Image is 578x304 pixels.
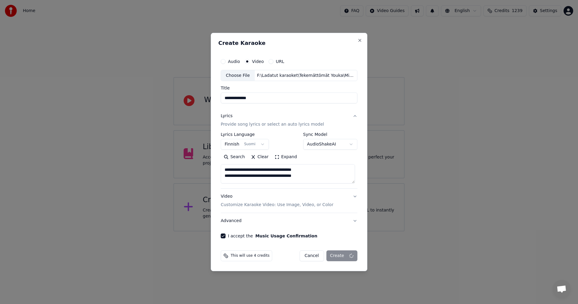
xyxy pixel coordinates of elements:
[252,59,264,64] label: Video
[221,108,357,133] button: LyricsProvide song lyrics or select an auto lyrics model
[221,86,357,90] label: Title
[221,113,232,119] div: Lyrics
[300,250,324,261] button: Cancel
[303,133,357,137] label: Sync Model
[221,133,357,189] div: LyricsProvide song lyrics or select an auto lyrics model
[255,73,357,79] div: F:\Ladatut karaoket\Tekemättömät Youka\Miljoonasade\Okariino video.mp4
[221,122,324,128] p: Provide song lyrics or select an auto lyrics model
[221,194,333,208] div: Video
[272,152,300,162] button: Expand
[228,234,317,238] label: I accept the
[221,133,269,137] label: Lyrics Language
[221,213,357,229] button: Advanced
[221,152,248,162] button: Search
[231,253,269,258] span: This will use 4 credits
[221,202,333,208] p: Customize Karaoke Video: Use Image, Video, or Color
[248,152,272,162] button: Clear
[276,59,284,64] label: URL
[218,40,360,46] h2: Create Karaoke
[221,189,357,213] button: VideoCustomize Karaoke Video: Use Image, Video, or Color
[228,59,240,64] label: Audio
[221,70,255,81] div: Choose File
[255,234,317,238] button: I accept the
